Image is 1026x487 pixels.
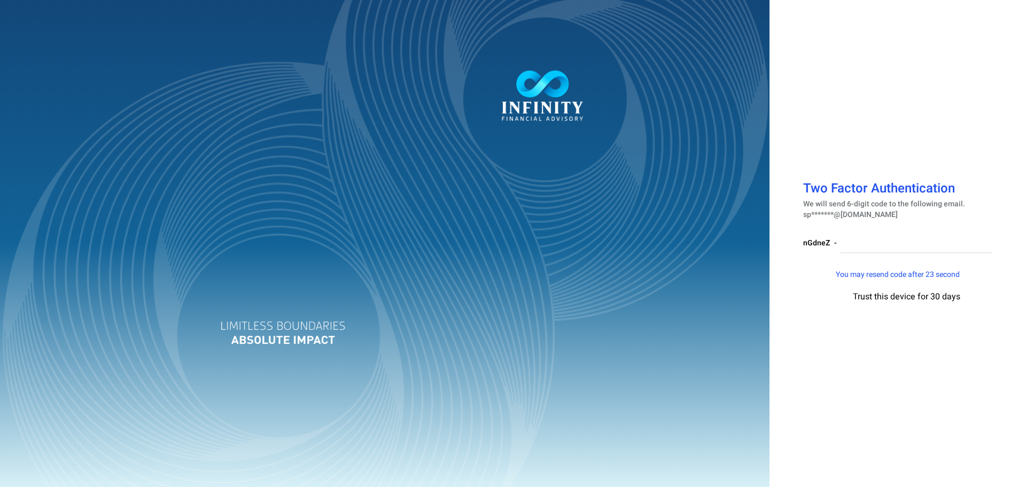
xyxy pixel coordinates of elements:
span: We will send 6-digit code to the following email. [803,198,965,210]
span: nGdneZ [803,237,830,249]
span: Trust this device for 30 days [853,290,960,303]
h1: Two Factor Authentication [803,182,993,198]
span: - [834,237,837,249]
span: You may resend code after 23 second [836,269,960,280]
